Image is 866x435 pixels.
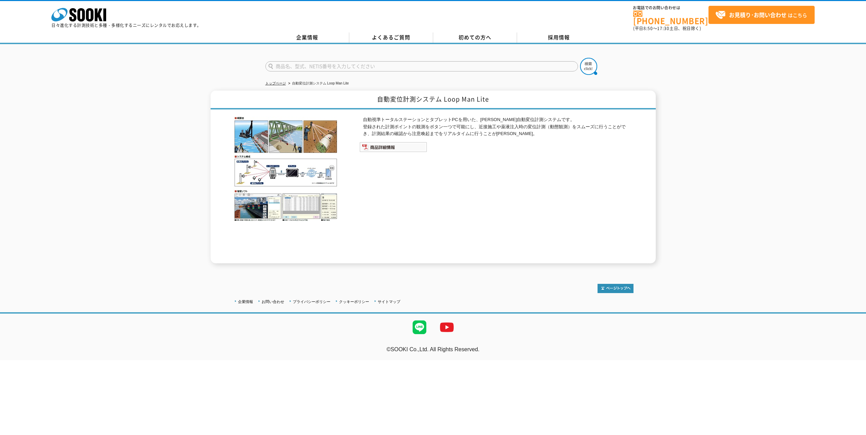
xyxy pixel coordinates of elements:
[293,300,330,304] a: プライバシーポリシー
[633,6,708,10] span: お電話でのお問い合わせは
[349,32,433,43] a: よくあるご質問
[233,116,339,221] img: 自動変位計測システム Loop Man Lite
[378,300,400,304] a: サイトマップ
[360,146,427,151] a: 商品詳細情報システム
[360,142,427,152] img: 商品詳細情報システム
[265,32,349,43] a: 企業情報
[840,353,866,359] a: テストMail
[657,25,669,31] span: 17:30
[633,25,701,31] span: (平日 ～ 土日、祝日除く)
[211,91,656,109] h1: 自動変位計測システム Loop Man Lite
[287,80,349,87] li: 自動変位計測システム Loop Man Lite
[433,32,517,43] a: 初めての方へ
[262,300,284,304] a: お問い合わせ
[715,10,807,20] span: はこちら
[339,300,369,304] a: クッキーポリシー
[459,34,491,41] span: 初めての方へ
[729,11,787,19] strong: お見積り･お問い合わせ
[406,314,433,341] img: LINE
[517,32,601,43] a: 採用情報
[265,81,286,85] a: トップページ
[51,23,201,27] p: 日々進化する計測技術と多種・多様化するニーズにレンタルでお応えします。
[598,284,633,293] img: トップページへ
[265,61,578,71] input: 商品名、型式、NETIS番号を入力してください
[363,116,633,137] p: 自動視準トータルステーションとタブレットPCを用いた、[PERSON_NAME]自動変位計測システムです。 登録された計測ポイントの観測をボタン一つで可能にし、近接施工や薬液注入時の変位計測（動...
[238,300,253,304] a: 企業情報
[433,314,461,341] img: YouTube
[633,11,708,25] a: [PHONE_NUMBER]
[708,6,815,24] a: お見積り･お問い合わせはこちら
[643,25,653,31] span: 8:50
[580,58,597,75] img: btn_search.png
